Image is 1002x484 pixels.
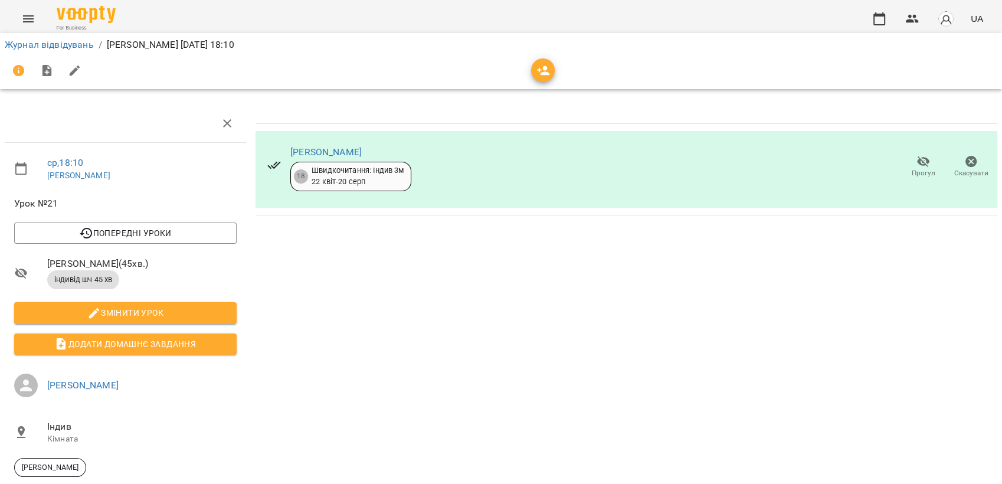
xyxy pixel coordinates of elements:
[312,165,404,187] div: Швидкочитання: Індив 3м 22 квіт - 20 серп
[947,151,995,184] button: Скасувати
[57,24,116,32] span: For Business
[47,420,237,434] span: Індив
[24,337,227,351] span: Додати домашнє завдання
[14,223,237,244] button: Попередні уроки
[107,38,234,52] p: [PERSON_NAME] [DATE] 18:10
[938,11,954,27] img: avatar_s.png
[290,146,362,158] a: [PERSON_NAME]
[15,462,86,473] span: [PERSON_NAME]
[912,168,935,178] span: Прогул
[5,39,94,50] a: Журнал відвідувань
[24,226,227,240] span: Попередні уроки
[294,169,308,184] div: 18
[14,458,86,477] div: [PERSON_NAME]
[954,168,988,178] span: Скасувати
[47,257,237,271] span: [PERSON_NAME] ( 45 хв. )
[47,274,119,285] span: індивід шч 45 хв
[57,6,116,23] img: Voopty Logo
[966,8,988,30] button: UA
[47,171,110,180] a: [PERSON_NAME]
[14,5,42,33] button: Menu
[47,380,119,391] a: [PERSON_NAME]
[47,433,237,445] p: Кімната
[47,157,83,168] a: ср , 18:10
[99,38,102,52] li: /
[14,197,237,211] span: Урок №21
[899,151,947,184] button: Прогул
[14,333,237,355] button: Додати домашнє завдання
[14,302,237,323] button: Змінити урок
[5,38,997,52] nav: breadcrumb
[24,306,227,320] span: Змінити урок
[971,12,983,25] span: UA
